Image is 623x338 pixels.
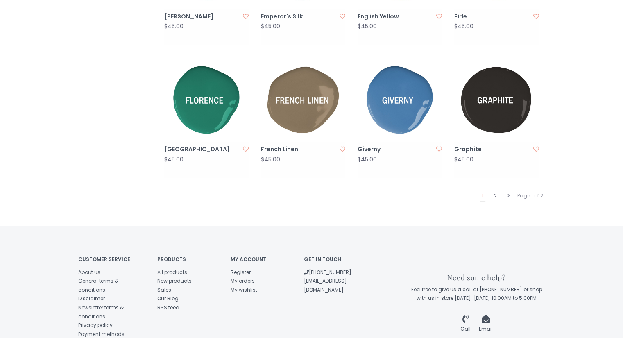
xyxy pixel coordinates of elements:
[243,12,249,20] a: Add to wishlist
[358,23,377,29] div: $45.00
[231,269,251,276] a: Register
[436,12,442,20] a: Add to wishlist
[157,277,192,284] a: New products
[436,145,442,153] a: Add to wishlist
[164,23,184,29] div: $45.00
[157,304,179,311] a: RSS feed
[340,145,345,153] a: Add to wishlist
[78,322,113,329] a: Privacy policy
[164,144,240,154] a: [GEOGRAPHIC_DATA]
[304,269,351,276] a: [PHONE_NUMBER]
[157,295,179,302] a: Our Blog
[78,277,118,293] a: General terms & conditions
[261,58,345,142] img: Annie Sloan® French Linen
[78,304,124,320] a: Newsletter terms & conditions
[358,58,442,142] img: Annie Sloan® Giverny
[411,286,542,302] span: Feel free to give us a call at [PHONE_NUMBER] or shop with us in store [DATE]-[DATE] 10:00AM to 5...
[78,256,145,262] h4: Customer service
[492,191,499,201] a: 2
[358,157,377,163] div: $45.00
[454,23,473,29] div: $45.00
[78,331,125,338] a: Payment methods
[261,157,280,163] div: $45.00
[231,286,257,293] a: My wishlist
[261,144,337,154] a: French Linen
[515,191,545,201] div: Page 1 of 2
[304,256,365,262] h4: Get in touch
[408,274,545,281] h3: Need some help?
[164,157,184,163] div: $45.00
[480,191,485,202] a: 1
[454,58,539,142] img: Annie Sloan® Graphite
[460,317,471,333] a: Call
[304,277,347,293] a: [EMAIL_ADDRESS][DOMAIN_NAME]
[261,23,280,29] div: $45.00
[164,11,240,22] a: [PERSON_NAME]
[157,286,171,293] a: Sales
[479,317,493,333] a: Email
[454,11,530,22] a: Firle
[231,277,255,284] a: My orders
[157,256,218,262] h4: Products
[454,144,530,154] a: Graphite
[261,11,337,22] a: Emperor's Silk
[243,145,249,153] a: Add to wishlist
[505,191,512,201] a: Next page
[78,295,105,302] a: Disclaimer
[164,58,249,142] img: Annie Sloan® Florence
[340,12,345,20] a: Add to wishlist
[533,12,539,20] a: Add to wishlist
[358,144,434,154] a: Giverny
[231,256,292,262] h4: My account
[157,269,187,276] a: All products
[533,145,539,153] a: Add to wishlist
[454,157,473,163] div: $45.00
[358,11,434,22] a: English Yellow
[78,269,100,276] a: About us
